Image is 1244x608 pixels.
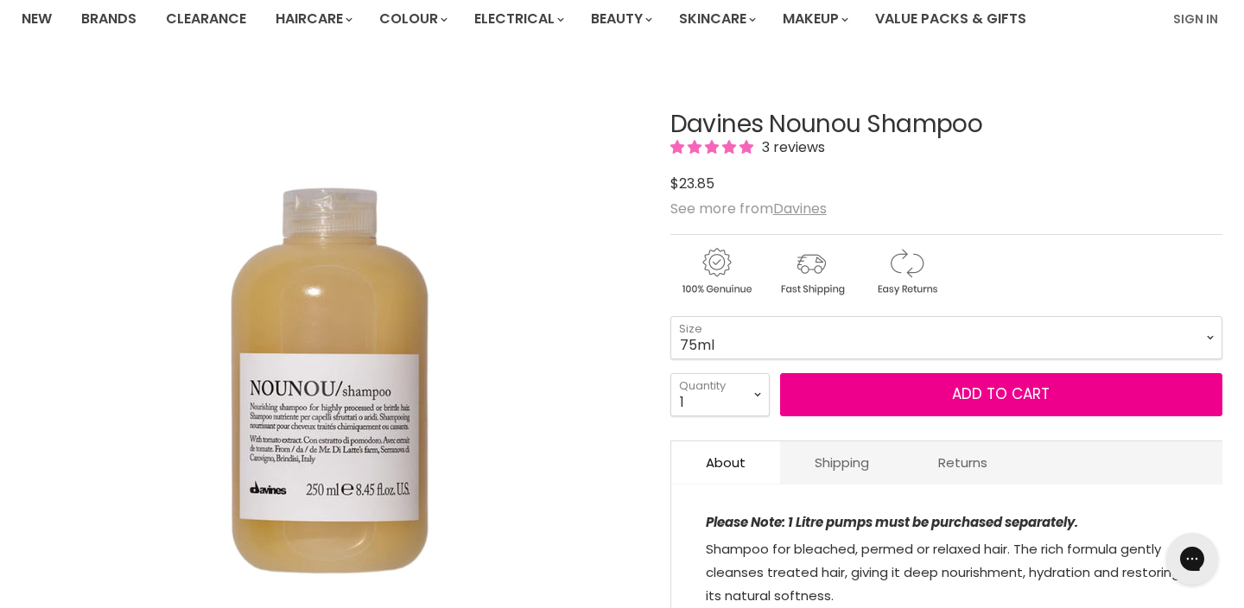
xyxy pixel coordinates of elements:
[670,111,1222,138] h1: Davines Nounou Shampoo
[1163,1,1228,37] a: Sign In
[765,245,857,298] img: shipping.gif
[780,373,1222,416] button: Add to cart
[860,245,952,298] img: returns.gif
[904,441,1022,484] a: Returns
[757,137,825,157] span: 3 reviews
[1158,527,1227,591] iframe: Gorgias live chat messenger
[670,199,827,218] span: See more from
[862,1,1039,37] a: Value Packs & Gifts
[366,1,458,37] a: Colour
[153,1,259,37] a: Clearance
[770,1,859,37] a: Makeup
[952,383,1050,404] span: Add to cart
[461,1,574,37] a: Electrical
[706,513,1078,531] strong: Please Note: 1 Litre pumps must be purchased separately.
[671,441,780,484] a: About
[68,1,149,37] a: Brands
[773,199,827,218] a: Davines
[670,137,757,157] span: 5.00 stars
[263,1,363,37] a: Haircare
[706,540,1180,605] span: Shampoo for bleached, permed or relaxed hair. The rich formula gently cleanses treated hair, givi...
[780,441,904,484] a: Shipping
[578,1,663,37] a: Beauty
[670,245,762,298] img: genuine.gif
[666,1,766,37] a: Skincare
[670,174,714,193] span: $23.85
[670,373,770,416] select: Quantity
[9,1,65,37] a: New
